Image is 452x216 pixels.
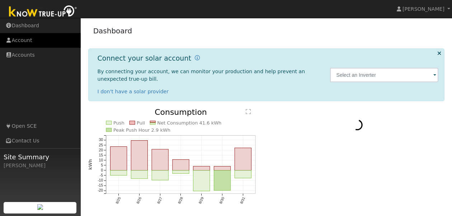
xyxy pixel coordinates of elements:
img: Know True-Up [5,4,81,20]
img: retrieve [37,204,43,210]
rect: onclick="" [173,170,189,174]
rect: onclick="" [235,170,251,178]
text: 8/27 [156,196,163,205]
text: Push [113,120,124,126]
span: By connecting your account, we can monitor your production and help prevent an unexpected true-up... [98,69,305,82]
input: Select an Inverter [330,68,439,82]
text: 8/30 [218,196,225,205]
rect: onclick="" [110,170,127,175]
text: kWh [88,159,93,170]
text: 8/28 [177,196,183,205]
text: Pull [137,120,145,126]
span: [PERSON_NAME] [402,6,444,12]
rect: onclick="" [131,141,147,170]
div: [PERSON_NAME] [4,162,77,169]
span: Site Summary [4,152,77,162]
text: 30 [99,138,103,142]
text: 10 [99,158,103,162]
text: Peak Push Hour 2.9 kWh [113,127,170,133]
h1: Connect your solar account [98,54,191,62]
text: 15 [99,153,103,157]
rect: onclick="" [193,170,209,191]
a: I don't have a solar provider [98,89,169,94]
rect: onclick="" [152,150,168,171]
text: Consumption [155,108,207,117]
text: -10 [98,179,103,183]
text: -20 [98,189,103,193]
rect: onclick="" [173,160,189,170]
text:  [246,109,251,114]
rect: onclick="" [214,166,230,170]
text: 5 [101,163,103,167]
rect: onclick="" [152,170,168,180]
text: 8/31 [239,196,246,205]
rect: onclick="" [131,170,147,179]
text: 25 [99,143,103,147]
text: -5 [100,174,103,178]
text: -15 [98,184,103,188]
text: Net Consumption 41.6 kWh [157,120,221,126]
text: 0 [101,169,103,173]
rect: onclick="" [214,170,230,191]
rect: onclick="" [193,166,209,170]
text: 8/29 [198,196,204,205]
text: 8/25 [115,196,121,205]
a: Dashboard [93,27,132,35]
text: 20 [99,148,103,152]
text: 8/26 [136,196,142,205]
rect: onclick="" [235,148,251,171]
rect: onclick="" [110,147,127,170]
